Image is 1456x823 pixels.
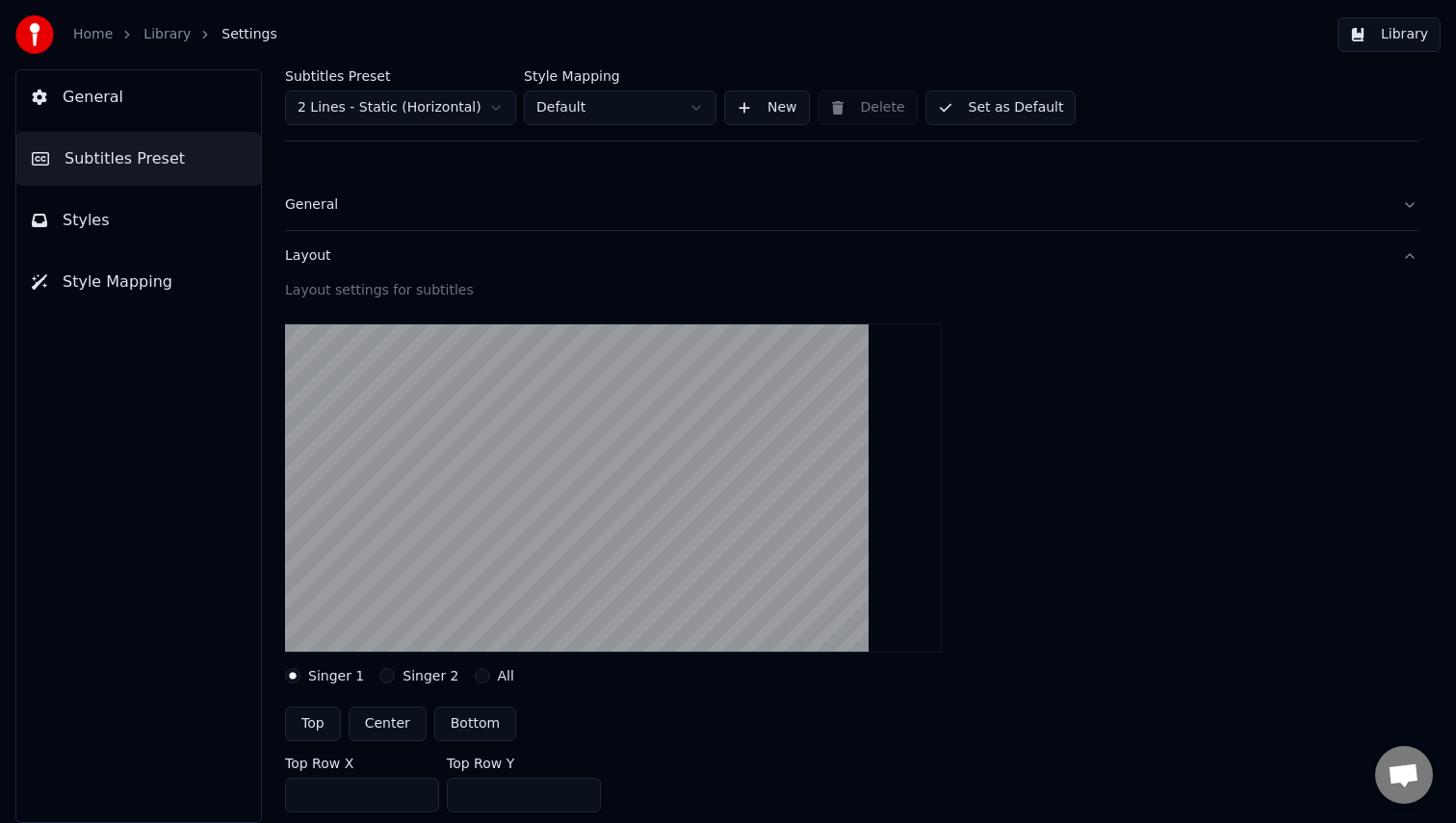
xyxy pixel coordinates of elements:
[285,707,341,741] button: Top
[925,90,1077,125] button: Set as Default
[285,69,516,83] label: Subtitles Preset
[434,707,516,741] button: Bottom
[349,707,427,741] button: Center
[285,246,1387,266] div: Layout
[16,132,261,186] button: Subtitles Preset
[63,270,172,294] span: Style Mapping
[221,25,276,44] span: Settings
[65,147,185,170] span: Subtitles Preset
[524,69,716,83] label: Style Mapping
[16,255,261,309] button: Style Mapping
[73,25,277,44] nav: breadcrumb
[1338,17,1441,52] button: Library
[447,757,514,770] label: Top Row Y
[63,209,110,232] span: Styles
[285,231,1417,281] button: Layout
[285,281,1417,300] div: Layout settings for subtitles
[1375,746,1433,804] a: Open chat
[15,15,54,54] img: youka
[308,669,364,682] label: Singer 1
[285,757,353,770] label: Top Row X
[285,195,1387,215] div: General
[498,669,514,682] label: All
[16,193,261,247] button: Styles
[16,70,261,124] button: General
[63,86,123,109] span: General
[285,180,1417,230] button: General
[403,669,458,682] label: Singer 2
[143,25,191,44] a: Library
[73,25,113,44] a: Home
[724,90,810,125] button: New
